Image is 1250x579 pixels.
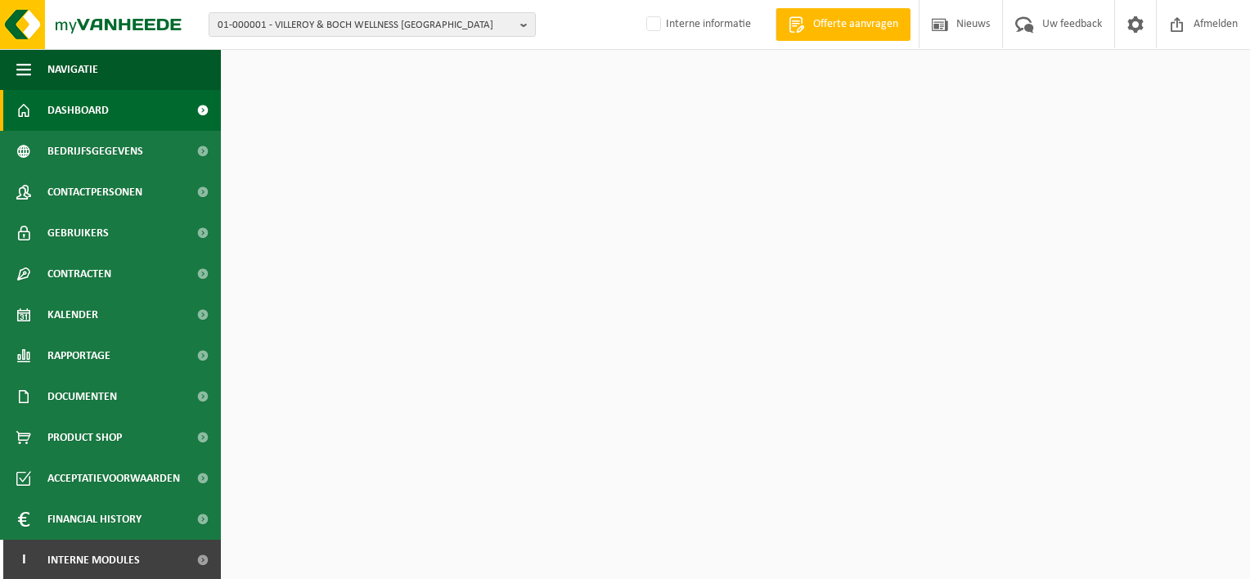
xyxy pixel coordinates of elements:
[47,49,98,90] span: Navigatie
[218,13,514,38] span: 01-000001 - VILLEROY & BOCH WELLNESS [GEOGRAPHIC_DATA]
[47,335,110,376] span: Rapportage
[47,172,142,213] span: Contactpersonen
[47,458,180,499] span: Acceptatievoorwaarden
[47,131,143,172] span: Bedrijfsgegevens
[47,213,109,254] span: Gebruikers
[47,294,98,335] span: Kalender
[776,8,911,41] a: Offerte aanvragen
[47,499,142,540] span: Financial History
[47,376,117,417] span: Documenten
[209,12,536,37] button: 01-000001 - VILLEROY & BOCH WELLNESS [GEOGRAPHIC_DATA]
[47,417,122,458] span: Product Shop
[47,254,111,294] span: Contracten
[47,90,109,131] span: Dashboard
[809,16,902,33] span: Offerte aanvragen
[643,12,751,37] label: Interne informatie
